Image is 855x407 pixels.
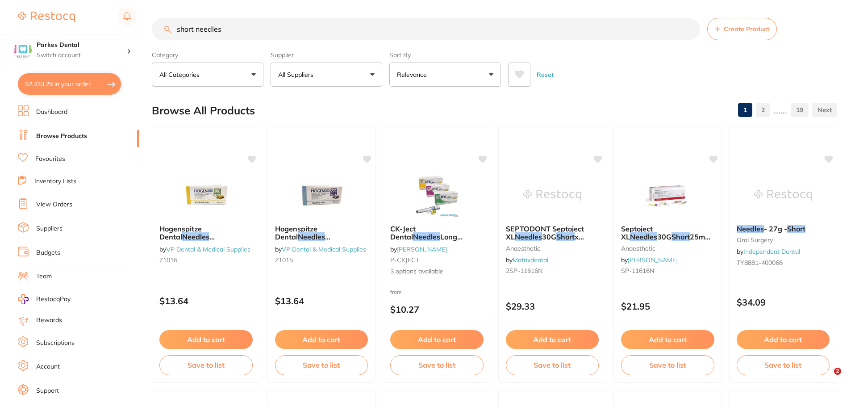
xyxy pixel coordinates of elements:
label: Sort By [389,51,501,59]
button: Save to list [621,355,714,375]
a: Restocq Logo [18,7,75,27]
span: by [621,256,678,264]
a: 19 [791,101,809,119]
a: Budgets [36,248,60,257]
span: 2SP-11616N [506,267,542,275]
em: Needles [630,232,657,241]
span: by [737,248,800,256]
iframe: Intercom live chat [816,368,837,389]
img: RestocqPay [18,294,29,304]
button: Add to cart [390,330,484,349]
img: Hogenspitze Dental Needles Short 27Gx21mm Imperial Thread Box Of 100 [292,173,350,218]
a: Matrixdental [513,256,548,264]
span: TY8881-400066 [737,259,783,267]
span: 25mm Box of 100 [621,232,711,249]
button: $2,433.29 in your order [18,73,121,95]
h4: Parkes Dental [37,41,127,50]
img: CK-Ject Dental Needles Long & Short 27G 30G 100/pk [408,173,466,218]
a: VP Dental & Medical Supplies [282,245,366,253]
span: 3 options available [390,267,484,276]
p: Relevance [397,70,430,79]
em: Short [671,232,690,241]
p: $13.64 [275,296,368,306]
button: Save to list [506,355,599,375]
em: Short [395,241,413,250]
span: - 27g - [764,224,787,233]
span: P-CKJECT [390,256,419,264]
p: All Categories [159,70,203,79]
button: All Suppliers [271,63,382,87]
button: Create Product [707,18,777,40]
span: 30G [542,232,556,241]
a: Inventory Lists [34,177,76,186]
span: SEPTODONT Septoject XL [506,224,584,241]
em: Needles [298,232,325,241]
p: All Suppliers [278,70,317,79]
a: [PERSON_NAME] [397,245,447,253]
h2: Browse All Products [152,105,255,117]
a: Dashboard [36,108,67,117]
a: [PERSON_NAME] [628,256,678,264]
span: Hogenspitze Dental [275,224,317,241]
b: Hogenspitze Dental Needles Short 30Gx21mm Imperial Thread Box Of 100 [159,225,253,241]
small: anaesthetic [621,245,714,252]
em: Needles [413,232,440,241]
p: $10.27 [390,304,484,315]
p: ...... [774,105,787,115]
span: 30Gx21mm Imperial Thread Box Of 100 [159,241,247,258]
span: Long & [390,232,463,249]
img: Needles - 27g - Short [754,173,812,218]
span: Z1015 [275,256,293,264]
em: Short [275,241,293,250]
a: RestocqPay [18,294,71,304]
p: $29.33 [506,301,599,311]
span: from [390,289,402,295]
a: Support [36,386,59,395]
span: Z1016 [159,256,177,264]
span: by [159,245,250,253]
a: Subscriptions [36,339,75,348]
small: anaesthetic [506,245,599,252]
a: View Orders [36,200,72,209]
b: CK-Ject Dental Needles Long & Short 27G 30G 100/pk [390,225,484,241]
img: SEPTODONT Septoject XL Needles 30G Short x 25mm (100) [523,173,581,218]
span: Create Product [724,25,769,33]
button: All Categories [152,63,263,87]
a: Rewards [36,316,62,325]
button: Save to list [390,355,484,375]
b: Hogenspitze Dental Needles Short 27Gx21mm Imperial Thread Box Of 100 [275,225,368,241]
em: Needles [515,232,542,241]
p: $21.95 [621,301,714,311]
em: Needles [182,232,209,241]
a: 1 [738,101,752,119]
b: SEPTODONT Septoject XL Needles 30G Short x 25mm (100) [506,225,599,241]
p: $34.09 [737,297,830,307]
button: Add to cart [159,330,253,349]
span: RestocqPay [36,295,71,304]
a: VP Dental & Medical Supplies [166,245,250,253]
span: 27G 30G 100/pk [413,241,469,250]
p: Switch account [37,51,127,60]
p: $13.64 [159,296,253,306]
b: Septoject XL Needles 30G Short 25mm Box of 100 [621,225,714,241]
a: Browse Products [36,132,87,141]
span: by [275,245,366,253]
b: Needles - 27g - Short [737,225,830,233]
button: Add to cart [737,330,830,349]
span: 27Gx21mm Imperial Thread Box Of 100 [275,241,363,258]
input: Search Products [152,18,700,40]
span: 2 [834,368,841,375]
button: Save to list [159,355,253,375]
label: Supplier [271,51,382,59]
button: Reset [534,63,556,87]
em: Short [556,232,575,241]
span: SP-11616N [621,267,654,275]
img: Septoject XL Needles 30G Short 25mm Box of 100 [638,173,697,218]
button: Save to list [275,355,368,375]
span: 30G [657,232,671,241]
span: Hogenspitze Dental [159,224,202,241]
label: Category [152,51,263,59]
a: Team [36,272,52,281]
button: Save to list [737,355,830,375]
span: by [390,245,447,253]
